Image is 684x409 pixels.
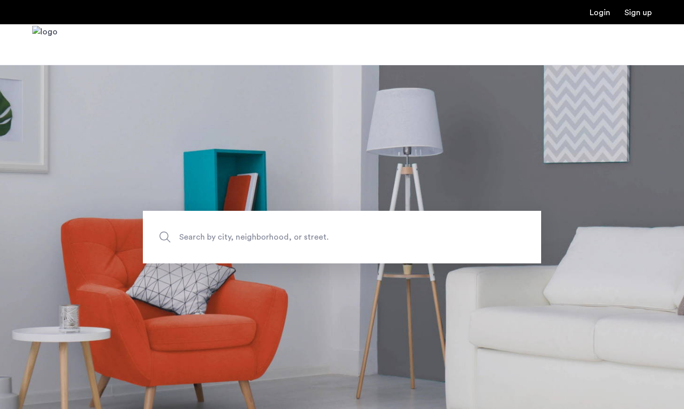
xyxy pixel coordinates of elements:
[143,211,541,263] input: Apartment Search
[179,230,458,244] span: Search by city, neighborhood, or street.
[32,26,58,64] img: logo
[32,26,58,64] a: Cazamio Logo
[590,9,610,17] a: Login
[624,9,652,17] a: Registration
